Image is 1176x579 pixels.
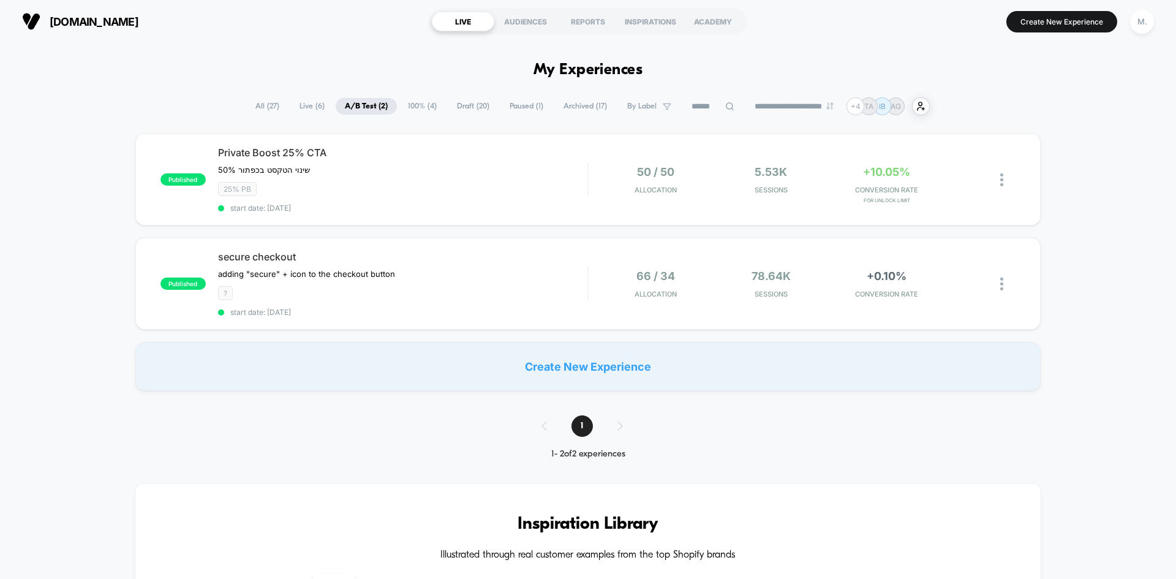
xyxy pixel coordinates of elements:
span: secure checkout [218,251,587,263]
span: Draft ( 20 ) [448,98,499,115]
span: +10.05% [863,165,910,178]
span: 5.53k [755,165,787,178]
div: Create New Experience [135,342,1041,391]
span: published [160,278,206,290]
p: TA [864,102,873,111]
span: ? [218,286,233,300]
span: start date: [DATE] [218,308,587,317]
img: close [1000,173,1003,186]
span: 50 / 50 [637,165,674,178]
div: REPORTS [557,12,619,31]
span: [DOMAIN_NAME] [50,15,138,28]
div: 1 - 2 of 2 experiences [529,449,647,460]
span: CONVERSION RATE [832,186,941,194]
span: CONVERSION RATE [832,290,941,298]
button: Create New Experience [1006,11,1117,32]
span: All ( 27 ) [246,98,288,115]
img: Visually logo [22,12,40,31]
button: M. [1126,9,1158,34]
img: close [1000,278,1003,290]
span: start date: [DATE] [218,203,587,213]
span: 100% ( 4 ) [399,98,446,115]
h4: Illustrated through real customer examples from the top Shopify brands [172,550,1004,561]
span: A/B Test ( 2 ) [336,98,397,115]
div: INSPIRATIONS [619,12,682,31]
span: adding "secure" + icon to the checkout button [218,269,395,279]
span: 1 [571,415,593,437]
div: M. [1130,10,1154,34]
h3: Inspiration Library [172,515,1004,534]
div: LIVE [432,12,494,31]
span: Archived ( 17 ) [554,98,616,115]
span: Live ( 6 ) [290,98,334,115]
span: Sessions [717,186,826,194]
span: Private Boost 25% CTA [218,146,587,159]
img: end [826,102,834,110]
span: published [160,173,206,186]
span: 25% PB [218,182,257,196]
span: 78.64k [752,270,791,282]
span: Allocation [635,186,677,194]
span: +0.10% [867,270,907,282]
span: שינוי הטקסט בכפתור 50% [218,165,310,175]
p: IB [879,102,886,111]
span: for Unlock Limit [832,197,941,203]
div: + 4 [846,97,864,115]
span: Paused ( 1 ) [500,98,552,115]
h1: My Experiences [533,61,643,79]
div: ACADEMY [682,12,744,31]
span: Allocation [635,290,677,298]
p: AG [891,102,901,111]
span: By Label [627,102,657,111]
span: Sessions [717,290,826,298]
span: 66 / 34 [636,270,675,282]
div: AUDIENCES [494,12,557,31]
button: [DOMAIN_NAME] [18,12,142,31]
